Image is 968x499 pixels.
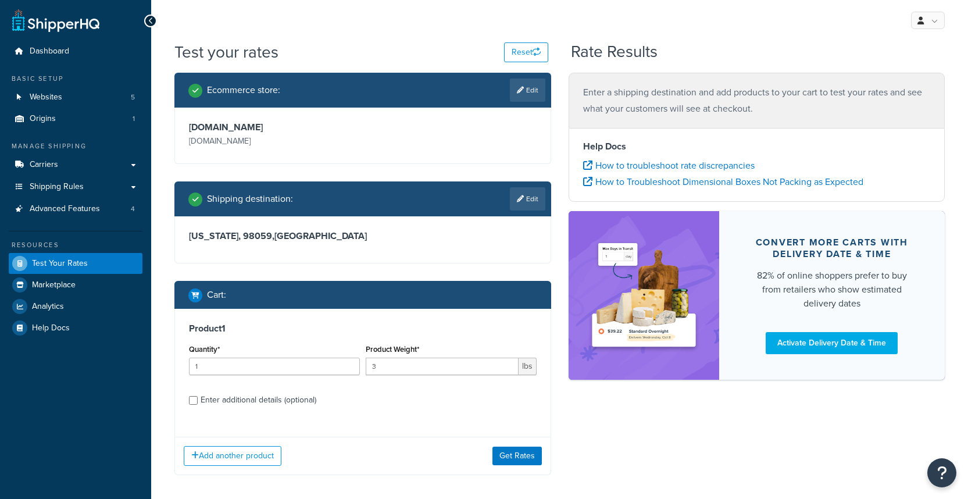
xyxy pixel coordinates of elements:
a: Dashboard [9,41,142,62]
span: Shipping Rules [30,182,84,192]
input: 0.00 [366,358,519,375]
a: Activate Delivery Date & Time [766,332,898,354]
a: How to Troubleshoot Dimensional Boxes Not Packing as Expected [583,175,863,188]
span: Websites [30,92,62,102]
a: Shipping Rules [9,176,142,198]
input: 0.0 [189,358,360,375]
div: Convert more carts with delivery date & time [747,237,917,260]
a: Edit [510,79,545,102]
label: Product Weight* [366,345,419,354]
li: Websites [9,87,142,108]
button: Add another product [184,446,281,466]
div: Enter additional details (optional) [201,392,316,408]
a: Advanced Features4 [9,198,142,220]
a: Carriers [9,154,142,176]
a: Marketplace [9,275,142,295]
li: Origins [9,108,142,130]
span: lbs [519,358,537,375]
button: Get Rates [492,447,542,465]
a: Test Your Rates [9,253,142,274]
h2: Ecommerce store : [207,85,280,95]
img: feature-image-ddt-36eae7f7280da8017bfb280eaccd9c446f90b1fe08728e4019434db127062ab4.png [586,229,702,362]
label: Quantity* [189,345,220,354]
a: Origins1 [9,108,142,130]
a: Edit [510,187,545,211]
span: Help Docs [32,323,70,333]
div: Resources [9,240,142,250]
h3: Product 1 [189,323,537,334]
span: 4 [131,204,135,214]
li: Advanced Features [9,198,142,220]
span: Marketplace [32,280,76,290]
span: Carriers [30,160,58,170]
h3: [DOMAIN_NAME] [189,122,360,133]
span: Advanced Features [30,204,100,214]
div: Basic Setup [9,74,142,84]
h3: [US_STATE], 98059 , [GEOGRAPHIC_DATA] [189,230,537,242]
button: Reset [504,42,548,62]
h4: Help Docs [583,140,931,154]
a: Websites5 [9,87,142,108]
a: How to troubleshoot rate discrepancies [583,159,755,172]
p: Enter a shipping destination and add products to your cart to test your rates and see what your c... [583,84,931,117]
span: 1 [133,114,135,124]
span: Analytics [32,302,64,312]
h1: Test your rates [174,41,278,63]
p: [DOMAIN_NAME] [189,133,360,149]
a: Analytics [9,296,142,317]
span: Test Your Rates [32,259,88,269]
span: Origins [30,114,56,124]
div: Manage Shipping [9,141,142,151]
h2: Cart : [207,290,226,300]
div: 82% of online shoppers prefer to buy from retailers who show estimated delivery dates [747,269,917,311]
span: 5 [131,92,135,102]
h2: Shipping destination : [207,194,293,204]
span: Dashboard [30,47,69,56]
input: Enter additional details (optional) [189,396,198,405]
a: Help Docs [9,318,142,338]
h2: Rate Results [571,43,658,61]
button: Open Resource Center [927,458,956,487]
